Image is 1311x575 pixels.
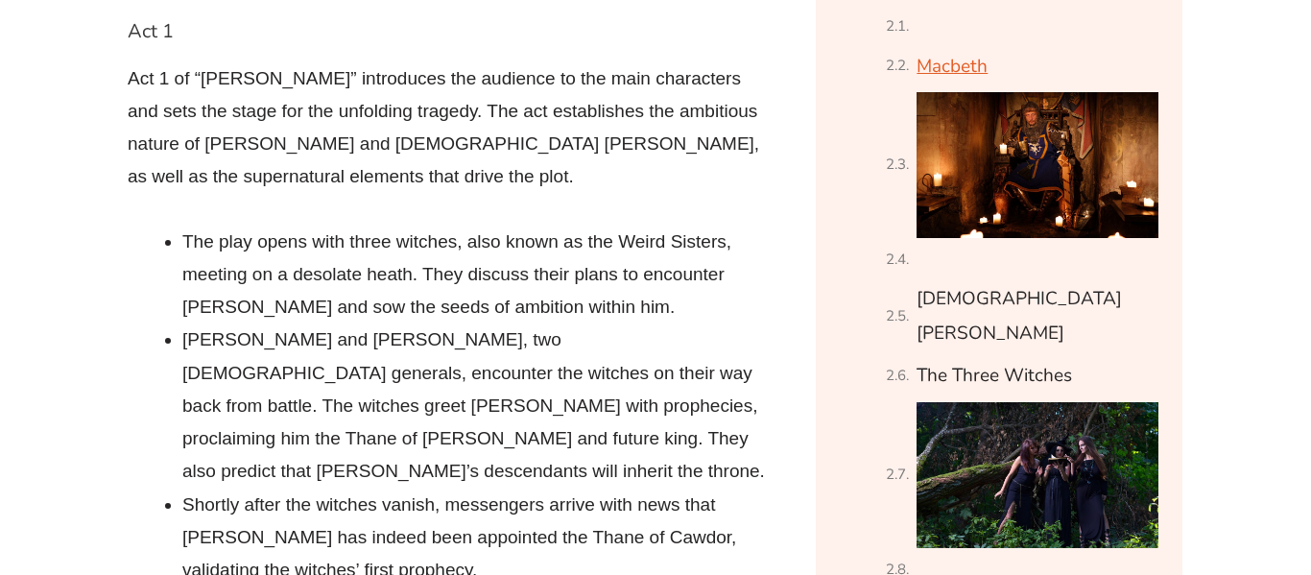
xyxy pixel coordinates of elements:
[992,358,1311,575] iframe: Chat Widget
[128,20,771,43] h5: Act 1
[917,359,1072,393] a: The Three Witches
[182,226,771,324] li: The play opens with three witches, also known as the Weird Sisters, meeting on a desolate heath. ...
[917,282,1158,350] a: [DEMOGRAPHIC_DATA] [PERSON_NAME]
[182,323,771,488] li: [PERSON_NAME] and [PERSON_NAME], two [DEMOGRAPHIC_DATA] generals, encounter the witches on their ...
[917,50,988,84] a: Macbeth
[128,62,771,194] p: Act 1 of “[PERSON_NAME]” introduces the audience to the main characters and sets the stage for th...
